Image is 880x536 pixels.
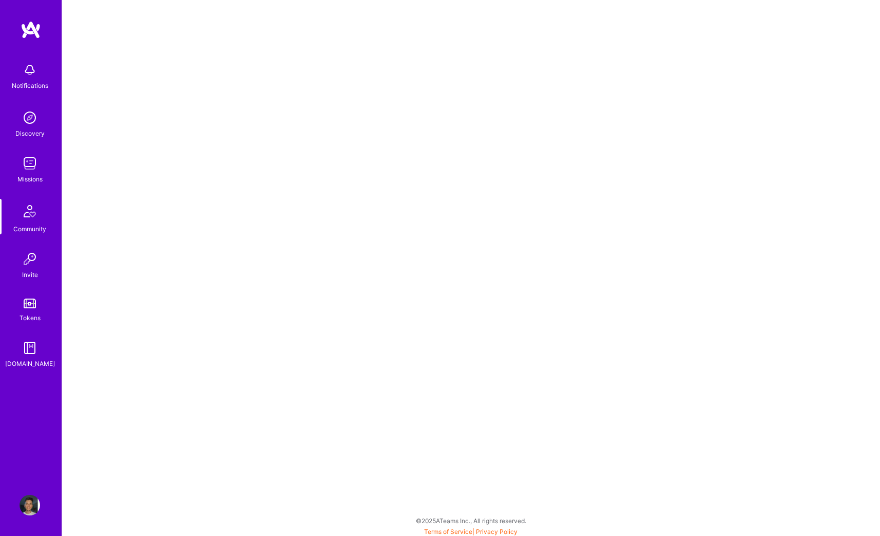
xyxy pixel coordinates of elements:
div: Discovery [15,128,45,139]
a: Terms of Service [424,528,472,535]
div: Community [13,224,46,234]
img: tokens [24,299,36,308]
div: Tokens [20,312,41,323]
div: © 2025 ATeams Inc., All rights reserved. [62,508,880,533]
div: Invite [22,269,38,280]
img: logo [21,21,41,39]
img: User Avatar [20,495,40,515]
img: discovery [20,107,40,128]
div: Missions [17,174,43,184]
span: | [424,528,518,535]
img: Community [17,199,42,224]
div: [DOMAIN_NAME] [5,358,55,369]
img: guide book [20,338,40,358]
a: Privacy Policy [476,528,518,535]
div: Notifications [12,80,48,91]
img: teamwork [20,153,40,174]
a: User Avatar [17,495,43,515]
img: Invite [20,249,40,269]
img: bell [20,60,40,80]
